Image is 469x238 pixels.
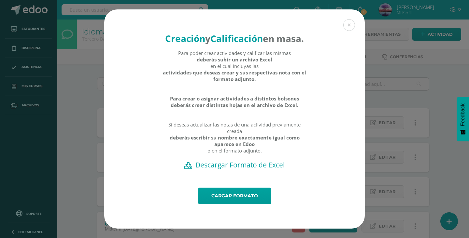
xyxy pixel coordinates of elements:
[163,134,307,147] strong: deberás escribir su nombre exactamente igual como aparece en Edoo
[116,160,353,169] a: Descargar Formato de Excel
[163,69,307,82] strong: actividades que deseas crear y sus respectivas nota con el formato adjunto.
[163,32,307,45] h4: en masa.
[163,95,307,108] strong: Para crear o asignar actividades a distintos bolsones deberás crear distintas hojas en el archivo...
[210,32,263,45] strong: Calificación
[343,19,355,31] button: Close (Esc)
[457,97,469,141] button: Feedback - Mostrar encuesta
[165,32,205,45] strong: Creación
[205,32,210,45] strong: y
[163,50,307,160] div: Para poder crear actividades y calificar las mismas en el cual incluyas las Si deseas actualizar ...
[198,188,271,204] a: Cargar formato
[460,103,466,126] span: Feedback
[197,56,272,63] strong: deberás subir un archivo Excel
